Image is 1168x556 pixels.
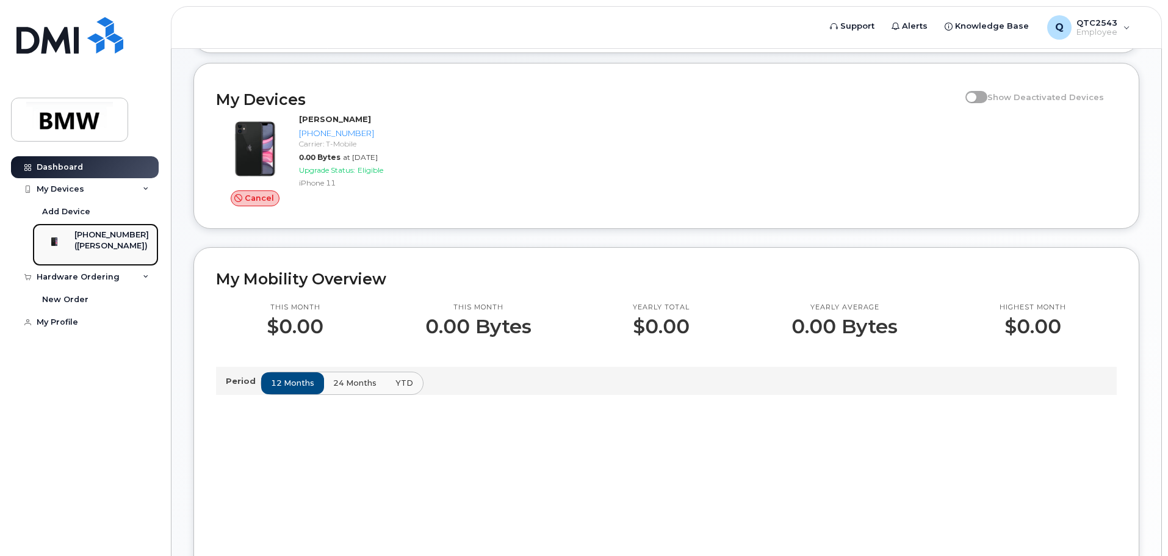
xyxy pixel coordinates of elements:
p: 0.00 Bytes [791,316,898,338]
p: Highest month [1000,303,1066,312]
h2: My Mobility Overview [216,270,1117,288]
span: Employee [1076,27,1117,37]
span: Eligible [358,165,383,175]
span: Cancel [245,192,274,204]
strong: [PERSON_NAME] [299,114,371,124]
div: QTC2543 [1039,15,1139,40]
p: This month [267,303,323,312]
a: Cancel[PERSON_NAME][PHONE_NUMBER]Carrier: T-Mobile0.00 Bytesat [DATE]Upgrade Status:EligibleiPhon... [216,114,430,206]
a: Knowledge Base [936,14,1037,38]
span: at [DATE] [343,153,378,162]
p: Yearly average [791,303,898,312]
span: Q [1055,20,1064,35]
p: $0.00 [1000,316,1066,338]
span: 0.00 Bytes [299,153,341,162]
span: Show Deactivated Devices [987,92,1104,102]
div: [PHONE_NUMBER] [299,128,425,139]
p: $0.00 [267,316,323,338]
span: YTD [395,377,413,389]
div: iPhone 11 [299,178,425,188]
p: Period [226,375,261,387]
span: Support [840,20,874,32]
span: Alerts [902,20,928,32]
p: $0.00 [633,316,690,338]
img: iPhone_11.jpg [226,120,284,178]
div: Carrier: T-Mobile [299,139,425,149]
span: 24 months [333,377,377,389]
h2: My Devices [216,90,959,109]
span: QTC2543 [1076,18,1117,27]
p: Yearly total [633,303,690,312]
a: Alerts [883,14,936,38]
p: This month [425,303,532,312]
span: Knowledge Base [955,20,1029,32]
span: Upgrade Status: [299,165,355,175]
iframe: Messenger Launcher [1115,503,1159,547]
p: 0.00 Bytes [425,316,532,338]
a: Support [821,14,883,38]
input: Show Deactivated Devices [965,85,975,95]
